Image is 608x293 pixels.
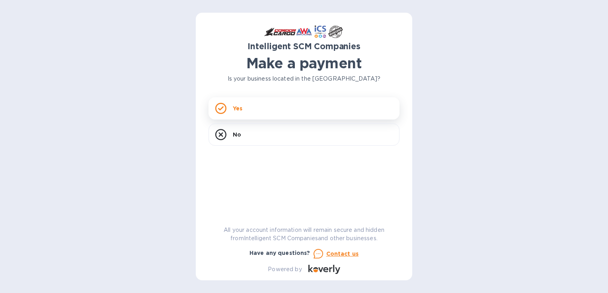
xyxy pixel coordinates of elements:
[233,104,242,112] p: Yes
[209,226,399,243] p: All your account information will remain secure and hidden from Intelligent SCM Companies and oth...
[249,250,310,256] b: Have any questions?
[326,251,359,257] u: Contact us
[209,55,399,71] h1: Make a payment
[209,75,399,83] p: Is your business located in the [GEOGRAPHIC_DATA]?
[268,265,302,274] p: Powered by
[247,41,361,51] b: Intelligent SCM Companies
[233,131,241,139] p: No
